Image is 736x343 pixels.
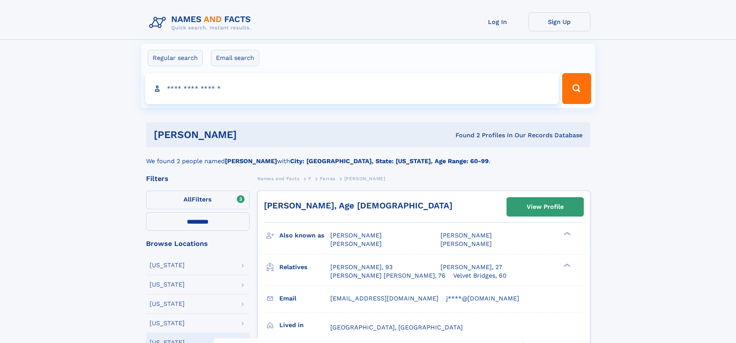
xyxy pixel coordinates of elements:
[330,232,382,239] span: [PERSON_NAME]
[440,240,492,247] span: [PERSON_NAME]
[279,319,330,332] h3: Lived in
[264,201,452,210] a: [PERSON_NAME], Age [DEMOGRAPHIC_DATA]
[146,191,250,209] label: Filters
[146,12,257,33] img: Logo Names and Facts
[150,282,185,288] div: [US_STATE]
[507,198,583,216] a: View Profile
[184,196,192,203] span: All
[529,12,590,31] a: Sign Up
[344,176,386,181] span: [PERSON_NAME]
[440,232,492,239] span: [PERSON_NAME]
[346,131,583,140] div: Found 2 Profiles In Our Records Database
[150,262,185,268] div: [US_STATE]
[330,295,439,302] span: [EMAIL_ADDRESS][DOMAIN_NAME]
[453,271,507,280] a: Velvet Bridges, 60
[257,174,300,183] a: Names and Facts
[146,240,250,247] div: Browse Locations
[562,263,571,268] div: ❯
[154,130,346,140] h1: [PERSON_NAME]
[308,176,311,181] span: F
[279,229,330,242] h3: Also known as
[440,263,502,271] a: [PERSON_NAME], 27
[562,231,571,236] div: ❯
[146,147,590,166] div: We found 2 people named with .
[562,73,591,104] button: Search Button
[211,50,259,66] label: Email search
[330,324,463,331] span: [GEOGRAPHIC_DATA], [GEOGRAPHIC_DATA]
[320,176,335,181] span: Ferras
[320,174,335,183] a: Ferras
[225,157,277,165] b: [PERSON_NAME]
[330,263,393,271] a: [PERSON_NAME], 93
[146,175,250,182] div: Filters
[330,240,382,247] span: [PERSON_NAME]
[279,292,330,305] h3: Email
[150,320,185,326] div: [US_STATE]
[290,157,489,165] b: City: [GEOGRAPHIC_DATA], State: [US_STATE], Age Range: 60-99
[330,271,445,280] a: [PERSON_NAME] [PERSON_NAME], 76
[527,198,564,216] div: View Profile
[150,301,185,307] div: [US_STATE]
[467,12,529,31] a: Log In
[308,174,311,183] a: F
[279,261,330,274] h3: Relatives
[148,50,203,66] label: Regular search
[145,73,559,104] input: search input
